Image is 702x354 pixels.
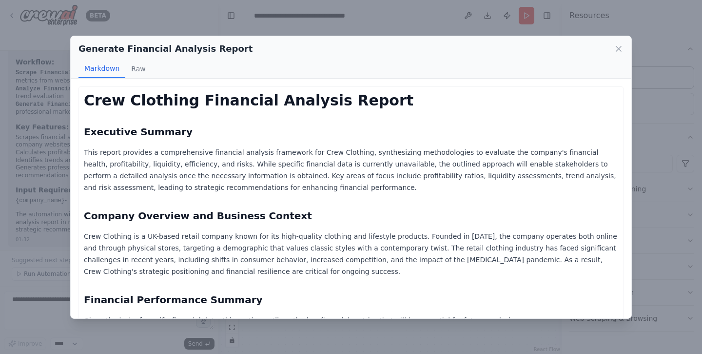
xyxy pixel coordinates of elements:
p: Given the lack of specific financial data, this section outlines the key financial metrics that w... [84,314,618,326]
h2: Generate Financial Analysis Report [78,42,253,56]
p: Crew Clothing is a UK-based retail company known for its high-quality clothing and lifestyle prod... [84,230,618,277]
h2: Financial Performance Summary [84,293,618,307]
h2: Company Overview and Business Context [84,209,618,223]
button: Markdown [78,60,125,78]
p: This report provides a comprehensive financial analysis framework for Crew Clothing, synthesizing... [84,146,618,193]
button: Raw [125,60,151,78]
h1: Crew Clothing Financial Analysis Report [84,92,618,109]
h2: Executive Summary [84,125,618,139]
